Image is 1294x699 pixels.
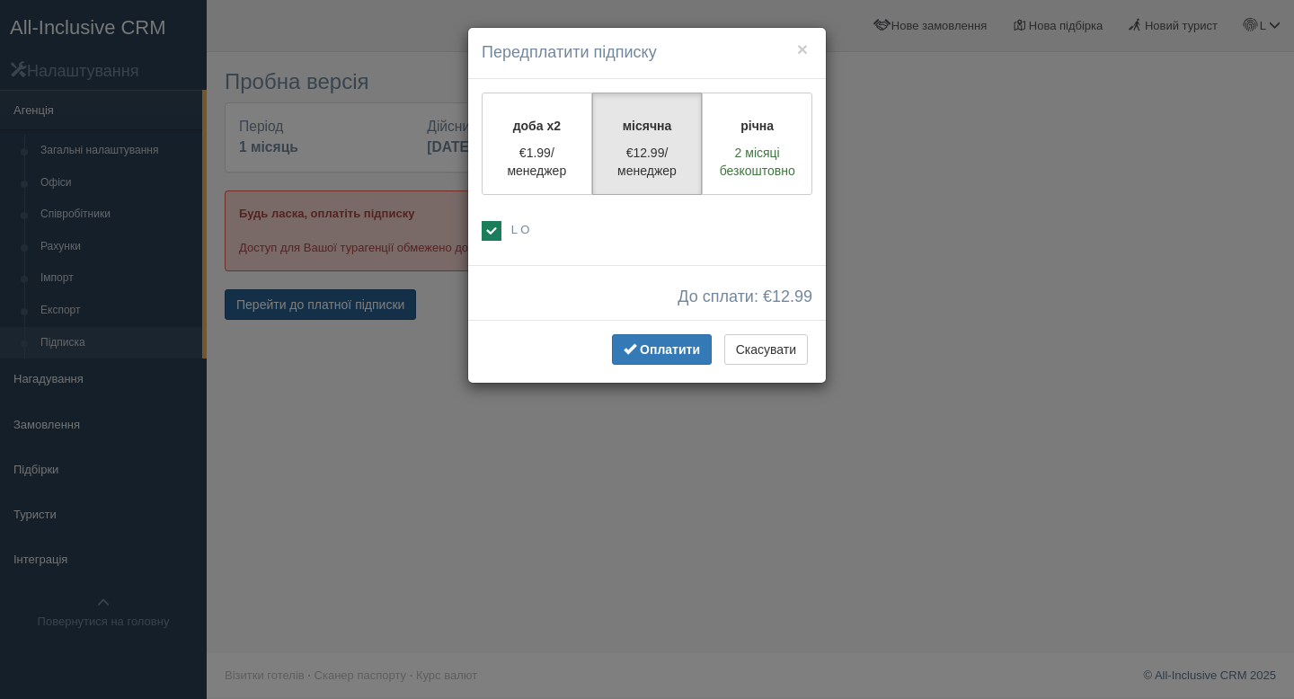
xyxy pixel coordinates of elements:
[772,288,812,305] span: 12.99
[493,117,581,135] p: доба x2
[604,144,691,180] p: €12.99/менеджер
[493,144,581,180] p: €1.99/менеджер
[612,334,712,365] button: Оплатити
[511,223,529,236] span: L O
[482,41,812,65] h4: Передплатити підписку
[713,144,801,180] p: 2 місяці безкоштовно
[724,334,808,365] button: Скасувати
[797,40,808,58] button: ×
[713,117,801,135] p: річна
[678,288,812,306] span: До сплати: €
[604,117,691,135] p: місячна
[640,342,700,357] span: Оплатити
